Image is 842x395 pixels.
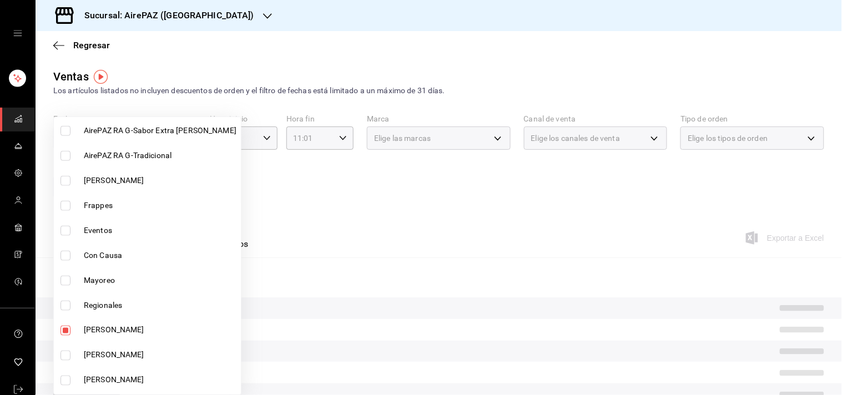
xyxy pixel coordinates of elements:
span: [PERSON_NAME] [84,350,236,361]
span: Mayoreo [84,275,236,286]
span: Regionales [84,300,236,311]
span: Frappes [84,200,236,211]
span: Eventos [84,225,236,236]
span: [PERSON_NAME] [84,175,236,186]
span: [PERSON_NAME] [84,325,236,336]
span: AirePAZ RA G-Tradicional [84,150,236,161]
img: Tooltip marker [94,70,108,84]
span: Con Causa [84,250,236,261]
span: [PERSON_NAME] [84,374,236,386]
span: AirePAZ RA G-Sabor Extra [PERSON_NAME] [84,125,236,136]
